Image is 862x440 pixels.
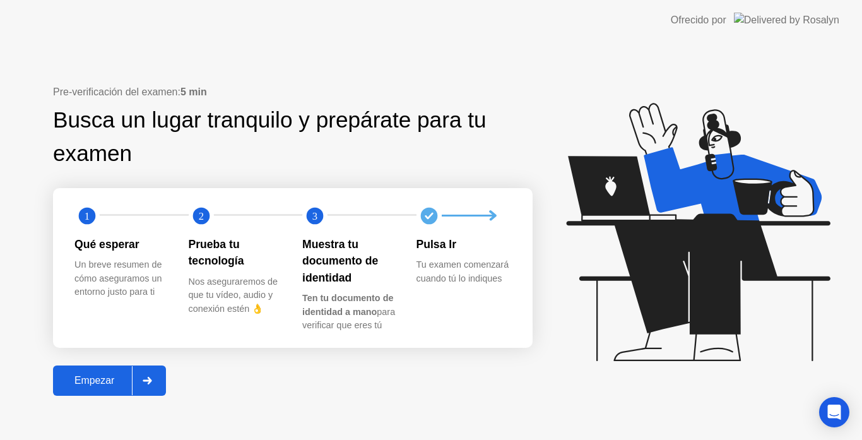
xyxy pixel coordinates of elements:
div: Ofrecido por [671,13,726,28]
div: Open Intercom Messenger [819,397,849,427]
div: Prueba tu tecnología [189,236,283,270]
b: Ten tu documento de identidad a mano [302,293,393,317]
div: Pre-verificación del examen: [53,85,533,100]
div: Un breve resumen de cómo aseguramos un entorno justo para ti [74,258,168,299]
div: Tu examen comenzará cuando tú lo indiques [416,258,511,285]
div: Pulsa Ir [416,236,511,253]
div: Busca un lugar tranquilo y prepárate para tu examen [53,104,498,170]
text: 1 [85,210,90,222]
text: 2 [198,210,203,222]
div: Nos aseguraremos de que tu vídeo, audio y conexión estén 👌 [189,275,283,316]
div: Muestra tu documento de identidad [302,236,396,286]
img: Delivered by Rosalyn [734,13,839,27]
button: Empezar [53,366,166,396]
div: Qué esperar [74,236,168,253]
text: 3 [312,210,317,222]
div: Empezar [57,375,132,386]
b: 5 min [180,86,207,97]
div: para verificar que eres tú [302,292,396,333]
